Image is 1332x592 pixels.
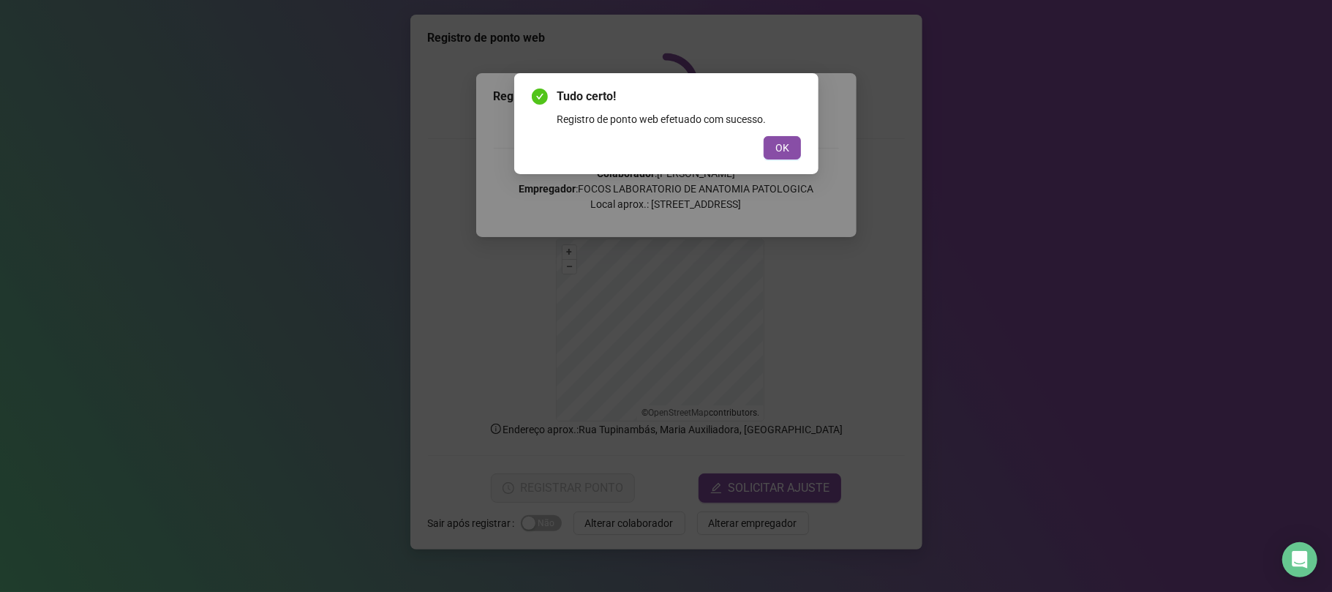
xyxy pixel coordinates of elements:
span: Tudo certo! [557,88,801,105]
span: check-circle [532,89,548,105]
div: Open Intercom Messenger [1282,542,1317,577]
button: OK [764,136,801,160]
span: OK [775,140,789,156]
div: Registro de ponto web efetuado com sucesso. [557,111,801,127]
